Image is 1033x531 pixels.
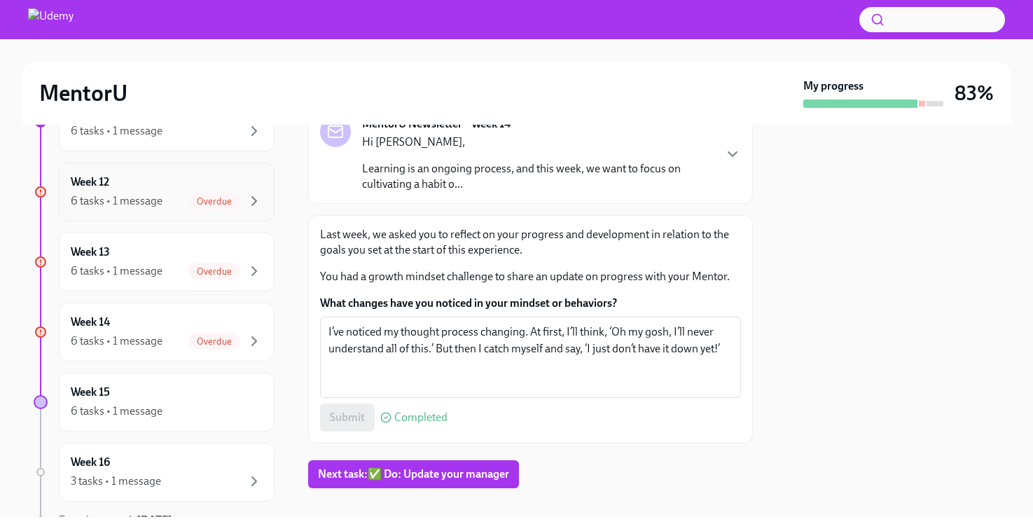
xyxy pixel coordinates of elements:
[137,513,172,527] strong: [DATE]
[59,513,172,527] span: Experience ends
[394,412,448,423] span: Completed
[308,460,519,488] button: Next task:✅ Do: Update your manager
[320,227,741,258] p: Last week, we asked you to reflect on your progress and development in relation to the goals you ...
[188,266,240,277] span: Overdue
[362,161,713,192] p: Learning is an ongoing process, and this week, we want to focus on cultivating a habit o...
[71,244,110,260] h6: Week 13
[318,467,509,481] span: Next task : ✅ Do: Update your manager
[34,233,275,291] a: Week 136 tasks • 1 messageOverdue
[34,443,275,502] a: Week 163 tasks • 1 message
[320,269,741,284] p: You had a growth mindset challenge to share an update on progress with your Mentor.
[28,8,74,31] img: Udemy
[71,174,109,190] h6: Week 12
[803,78,864,94] strong: My progress
[39,79,127,107] h2: MentorU
[34,163,275,221] a: Week 126 tasks • 1 messageOverdue
[71,404,162,419] div: 6 tasks • 1 message
[955,81,994,106] h3: 83%
[71,333,162,349] div: 6 tasks • 1 message
[320,296,741,311] label: What changes have you noticed in your mindset or behaviors?
[188,196,240,207] span: Overdue
[188,336,240,347] span: Overdue
[71,315,110,330] h6: Week 14
[362,135,713,150] p: Hi [PERSON_NAME],
[71,474,161,489] div: 3 tasks • 1 message
[328,324,733,391] textarea: I’ve noticed my thought process changing. At first, I’ll think, ‘Oh my gosh, I’ll never understan...
[71,385,110,400] h6: Week 15
[71,263,162,279] div: 6 tasks • 1 message
[71,123,162,139] div: 6 tasks • 1 message
[71,193,162,209] div: 6 tasks • 1 message
[34,373,275,432] a: Week 156 tasks • 1 message
[71,455,110,470] h6: Week 16
[34,303,275,361] a: Week 146 tasks • 1 messageOverdue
